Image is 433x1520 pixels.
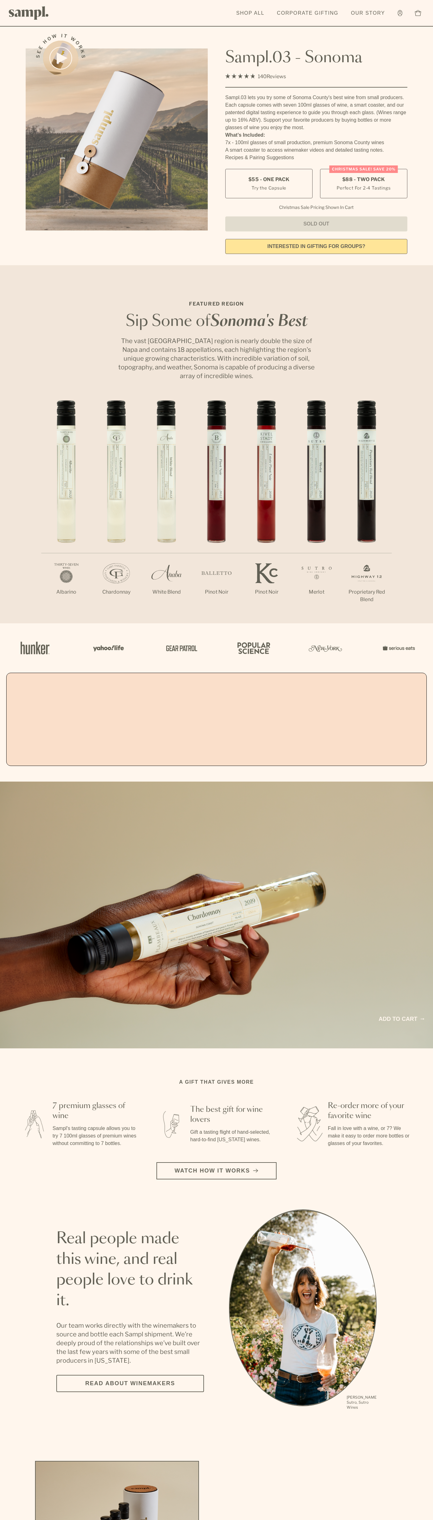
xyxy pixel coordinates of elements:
[56,1229,204,1311] h2: Real people made this wine, and real people love to drink it.
[91,400,141,616] li: 2 / 7
[116,300,317,308] p: Featured Region
[190,1128,275,1143] p: Gift a tasting flight of hand-selected, hard-to-find [US_STATE] wines.
[337,185,390,191] small: Perfect For 2-4 Tastings
[156,1162,277,1179] button: Watch how it works
[258,73,267,79] span: 140
[328,1101,413,1121] h3: Re-order more of your favorite wine
[89,635,126,661] img: Artboard_6_04f9a106-072f-468a-bdd7-f11783b05722_x450.png
[56,1321,204,1365] p: Our team works directly with the winemakers to source and bottle each Sampl shipment. We’re deepl...
[9,6,49,20] img: Sampl logo
[342,400,392,623] li: 7 / 7
[242,588,292,596] p: Pinot Noir
[276,205,357,210] li: Christmas Sale Pricing Shown In Cart
[379,635,417,661] img: Artboard_7_5b34974b-f019-449e-91fb-745f8d0877ee_x450.png
[348,6,388,20] a: Our Story
[141,400,191,616] li: 3 / 7
[234,635,272,661] img: Artboard_4_28b4d326-c26e-48f9-9c80-911f17d6414e_x450.png
[225,146,407,154] li: A smart coaster to access winemaker videos and detailed tasting notes.
[328,1125,413,1147] p: Fall in love with a wine, or 7? We make it easy to order more bottles or glasses of your favorites.
[191,588,242,596] p: Pinot Noir
[225,94,407,131] div: Sampl.03 lets you try some of Sonoma County's best wine from small producers. Each capsule comes ...
[191,400,242,616] li: 4 / 7
[379,1015,424,1023] a: Add to cart
[233,6,267,20] a: Shop All
[41,400,91,616] li: 1 / 7
[91,588,141,596] p: Chardonnay
[141,588,191,596] p: White Blend
[292,588,342,596] p: Merlot
[225,139,407,146] li: 7x - 100ml glasses of small production, premium Sonoma County wines
[53,1125,138,1147] p: Sampl's tasting capsule allows you to try 7 100ml glasses of premium wines without committing to ...
[225,216,407,231] button: Sold Out
[347,1395,377,1410] p: [PERSON_NAME] Sutro, Sutro Wines
[229,1209,377,1411] div: slide 1
[229,1209,377,1411] ul: carousel
[329,165,398,173] div: Christmas SALE! Save 20%
[225,72,286,81] div: 140Reviews
[190,1105,275,1125] h3: The best gift for wine lovers
[116,337,317,380] p: The vast [GEOGRAPHIC_DATA] region is nearly double the size of Napa and contains 18 appellations,...
[307,635,344,661] img: Artboard_3_0b291449-6e8c-4d07-b2c2-3f3601a19cd1_x450.png
[292,400,342,616] li: 6 / 7
[274,6,342,20] a: Corporate Gifting
[210,314,308,329] em: Sonoma's Best
[53,1101,138,1121] h3: 7 premium glasses of wine
[225,48,407,67] h1: Sampl.03 - Sonoma
[179,1078,254,1086] h2: A gift that gives more
[248,176,290,183] span: $55 - One Pack
[225,154,407,161] li: Recipes & Pairing Suggestions
[342,588,392,603] p: Proprietary Red Blend
[161,635,199,661] img: Artboard_5_7fdae55a-36fd-43f7-8bfd-f74a06a2878e_x450.png
[252,185,286,191] small: Try the Capsule
[41,588,91,596] p: Albarino
[116,314,317,329] h2: Sip Some of
[43,41,78,76] button: See how it works
[26,48,208,231] img: Sampl.03 - Sonoma
[342,176,385,183] span: $88 - Two Pack
[225,132,265,138] strong: What’s Included:
[16,635,54,661] img: Artboard_1_c8cd28af-0030-4af1-819c-248e302c7f06_x450.png
[242,400,292,616] li: 5 / 7
[225,239,407,254] a: interested in gifting for groups?
[267,73,286,79] span: Reviews
[56,1375,204,1392] a: Read about Winemakers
